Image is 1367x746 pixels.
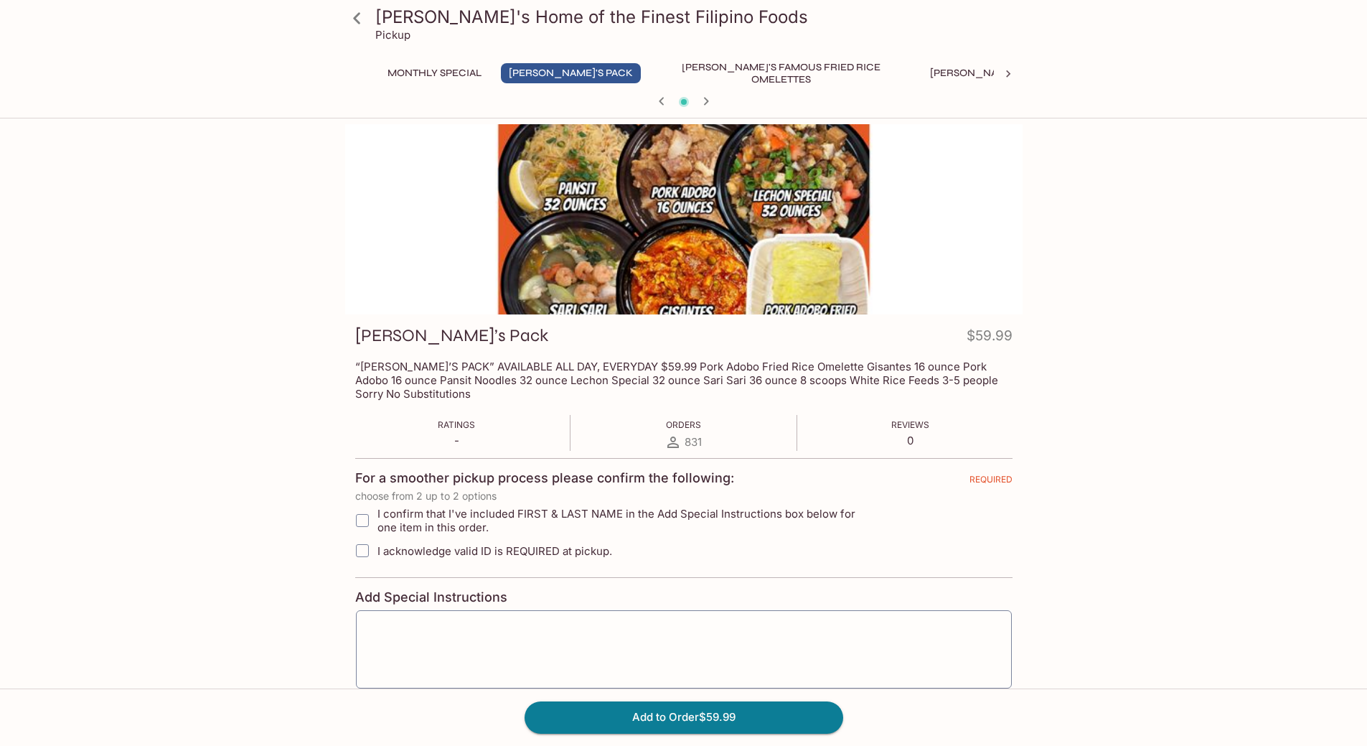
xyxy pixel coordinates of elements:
[377,544,612,558] span: I acknowledge valid ID is REQUIRED at pickup.
[969,474,1013,490] span: REQUIRED
[501,63,641,83] button: [PERSON_NAME]'s Pack
[380,63,489,83] button: Monthly Special
[666,419,701,430] span: Orders
[355,589,1013,605] h4: Add Special Instructions
[377,507,875,534] span: I confirm that I've included FIRST & LAST NAME in the Add Special Instructions box below for one ...
[525,701,843,733] button: Add to Order$59.99
[345,124,1023,314] div: Elena’s Pack
[652,63,911,83] button: [PERSON_NAME]'s Famous Fried Rice Omelettes
[438,419,475,430] span: Ratings
[355,360,1013,401] p: “[PERSON_NAME]’S PACK” AVAILABLE ALL DAY, EVERYDAY $59.99 Pork Adobo Fried Rice Omelette Gisantes...
[355,325,548,347] h3: [PERSON_NAME]’s Pack
[438,434,475,447] p: -
[355,470,734,486] h4: For a smoother pickup process please confirm the following:
[967,325,1013,353] h4: $59.99
[355,490,1013,502] p: choose from 2 up to 2 options
[375,6,1017,28] h3: [PERSON_NAME]'s Home of the Finest Filipino Foods
[922,63,1105,83] button: [PERSON_NAME]'s Mixed Plates
[891,434,929,447] p: 0
[685,435,702,449] span: 831
[375,28,410,42] p: Pickup
[891,419,929,430] span: Reviews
